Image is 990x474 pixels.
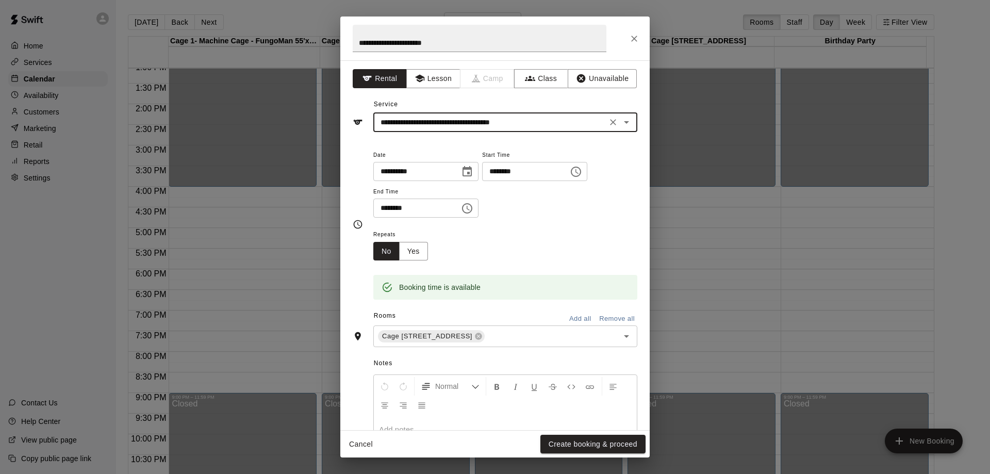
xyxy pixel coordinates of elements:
svg: Service [353,117,363,127]
svg: Notes [353,430,363,440]
button: No [373,242,400,261]
button: Formatting Options [417,377,484,396]
button: Right Align [394,396,412,414]
button: Left Align [604,377,622,396]
span: Start Time [482,149,587,162]
button: Choose time, selected time is 5:00 PM [566,161,586,182]
span: Rooms [374,312,396,319]
button: Remove all [597,311,637,327]
button: Open [619,115,634,129]
span: End Time [373,185,478,199]
button: Justify Align [413,396,431,414]
button: Add all [564,311,597,327]
button: Cancel [344,435,377,454]
span: Date [373,149,478,162]
svg: Timing [353,219,363,230]
div: Booking time is available [399,278,481,297]
span: Notes [374,355,637,372]
button: Undo [376,377,393,396]
button: Format Italics [507,377,524,396]
button: Choose time, selected time is 5:30 PM [457,198,477,219]
button: Clear [606,115,620,129]
button: Center Align [376,396,393,414]
span: Camps can only be created in the Services page [460,69,515,88]
button: Open [619,329,634,344]
button: Choose date, selected date is Oct 17, 2025 [457,161,477,182]
button: Close [625,29,643,48]
button: Rental [353,69,407,88]
span: Repeats [373,228,436,242]
button: Create booking & proceed [540,435,646,454]
button: Insert Link [581,377,599,396]
span: Normal [435,381,471,391]
button: Format Strikethrough [544,377,562,396]
span: Cage [STREET_ADDRESS] [378,331,476,341]
button: Class [514,69,568,88]
button: Yes [399,242,428,261]
svg: Rooms [353,331,363,341]
button: Insert Code [563,377,580,396]
button: Format Underline [525,377,543,396]
span: Service [374,101,398,108]
div: Cage [STREET_ADDRESS] [378,330,485,342]
button: Unavailable [568,69,637,88]
div: outlined button group [373,242,428,261]
button: Lesson [406,69,460,88]
button: Redo [394,377,412,396]
button: Format Bold [488,377,506,396]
